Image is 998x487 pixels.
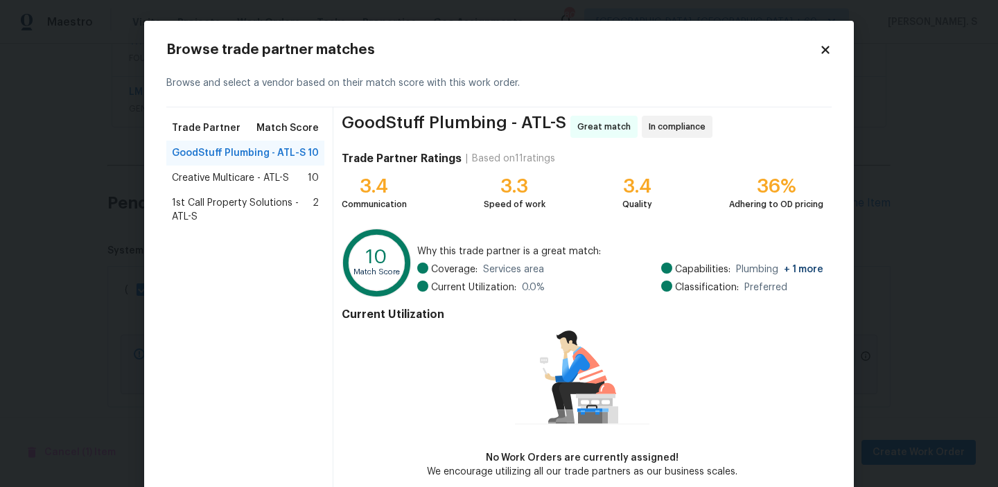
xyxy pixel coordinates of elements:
span: Services area [483,263,544,276]
div: Based on 11 ratings [472,152,555,166]
span: GoodStuff Plumbing - ATL-S [342,116,566,138]
div: | [462,152,472,166]
div: Quality [622,197,652,211]
div: 3.4 [622,179,652,193]
div: We encourage utilizing all our trade partners as our business scales. [427,465,737,479]
div: Speed of work [484,197,545,211]
h2: Browse trade partner matches [166,43,819,57]
span: Creative Multicare - ATL-S [172,171,289,185]
span: 10 [308,146,319,160]
span: 2 [313,196,319,224]
span: 10 [308,171,319,185]
span: 1st Call Property Solutions - ATL-S [172,196,313,224]
h4: Current Utilization [342,308,823,321]
span: + 1 more [784,265,823,274]
span: Current Utilization: [431,281,516,294]
div: Browse and select a vendor based on their match score with this work order. [166,60,832,107]
span: Plumbing [736,263,823,276]
span: Classification: [675,281,739,294]
div: 3.3 [484,179,545,193]
div: Communication [342,197,407,211]
span: 0.0 % [522,281,545,294]
span: Great match [577,120,636,134]
div: 36% [729,179,823,193]
span: Capabilities: [675,263,730,276]
div: 3.4 [342,179,407,193]
span: Coverage: [431,263,478,276]
span: In compliance [649,120,711,134]
div: Adhering to OD pricing [729,197,823,211]
text: 10 [366,247,387,267]
span: Trade Partner [172,121,240,135]
span: Preferred [744,281,787,294]
span: GoodStuff Plumbing - ATL-S [172,146,306,160]
h4: Trade Partner Ratings [342,152,462,166]
text: Match Score [353,268,400,276]
span: Match Score [256,121,319,135]
div: No Work Orders are currently assigned! [427,451,737,465]
span: Why this trade partner is a great match: [417,245,823,258]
